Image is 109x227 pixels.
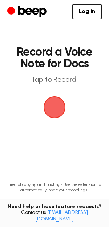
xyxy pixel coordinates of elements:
p: Tired of copying and pasting? Use the extension to automatically insert your recordings. [6,182,103,193]
span: Contact us [4,210,105,223]
button: Beep Logo [44,96,65,118]
p: Tap to Record. [13,76,96,85]
a: Beep [7,5,48,19]
a: [EMAIL_ADDRESS][DOMAIN_NAME] [35,210,88,222]
h1: Record a Voice Note for Docs [13,47,96,70]
a: Log in [72,4,102,19]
